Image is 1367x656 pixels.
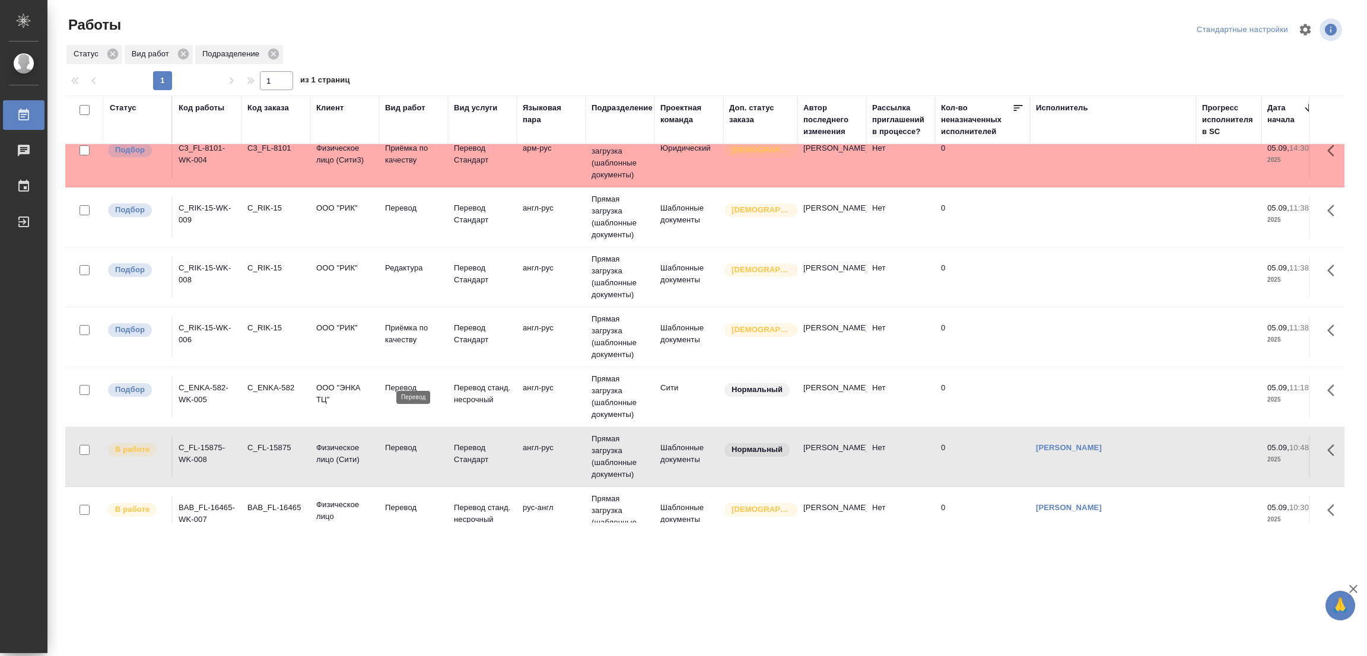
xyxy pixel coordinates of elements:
[866,496,935,537] td: Нет
[454,102,498,114] div: Вид услуги
[115,444,150,456] p: В работе
[107,442,166,458] div: Исполнитель выполняет работу
[132,48,173,60] p: Вид работ
[125,45,193,64] div: Вид работ
[592,102,653,114] div: Подразделение
[1320,316,1349,345] button: Здесь прячутся важные кнопки
[797,436,866,477] td: [PERSON_NAME]
[1289,443,1309,452] p: 10:48
[1289,503,1309,512] p: 10:30
[316,202,373,214] p: ООО "РИК"
[385,142,442,166] p: Приёмка по качеству
[1267,102,1303,126] div: Дата начала
[1289,203,1309,212] p: 11:38
[866,256,935,298] td: Нет
[1289,323,1309,332] p: 11:38
[1036,102,1088,114] div: Исполнитель
[385,102,425,114] div: Вид работ
[935,256,1030,298] td: 0
[247,142,304,154] div: C3_FL-8101
[866,316,935,358] td: Нет
[202,48,263,60] p: Подразделение
[517,256,586,298] td: англ-рус
[300,73,350,90] span: из 1 страниц
[732,384,783,396] p: Нормальный
[316,142,373,166] p: Физическое лицо (Сити3)
[866,376,935,418] td: Нет
[1267,514,1315,526] p: 2025
[866,196,935,238] td: Нет
[1267,443,1289,452] p: 05.09,
[1267,263,1289,272] p: 05.09,
[935,136,1030,178] td: 0
[115,144,145,156] p: Подбор
[1320,376,1349,405] button: Здесь прячутся важные кнопки
[1267,454,1315,466] p: 2025
[247,382,304,394] div: C_ENKA-582
[1325,591,1355,620] button: 🙏
[173,136,241,178] td: C3_FL-8101-WK-004
[1194,21,1291,39] div: split button
[732,324,791,336] p: [DEMOGRAPHIC_DATA]
[654,316,723,358] td: Шаблонные документы
[385,442,442,454] p: Перевод
[654,436,723,477] td: Шаблонные документы
[247,322,304,334] div: C_RIK-15
[872,102,929,138] div: Рассылка приглашений в процессе?
[732,444,783,456] p: Нормальный
[195,45,283,64] div: Подразделение
[1320,136,1349,165] button: Здесь прячутся важные кнопки
[935,436,1030,477] td: 0
[316,102,344,114] div: Клиент
[454,142,511,166] p: Перевод Стандарт
[797,496,866,537] td: [PERSON_NAME]
[107,322,166,338] div: Можно подбирать исполнителей
[517,436,586,477] td: англ-рус
[65,15,121,34] span: Работы
[1267,203,1289,212] p: 05.09,
[115,384,145,396] p: Подбор
[586,247,654,307] td: Прямая загрузка (шаблонные документы)
[316,382,373,406] p: ООО "ЭНКА ТЦ"
[1036,443,1102,452] a: [PERSON_NAME]
[385,262,442,274] p: Редактура
[110,102,136,114] div: Статус
[385,202,442,214] p: Перевод
[454,442,511,466] p: Перевод Стандарт
[173,496,241,537] td: BAB_FL-16465-WK-007
[247,262,304,274] div: C_RIK-15
[654,196,723,238] td: Шаблонные документы
[115,504,150,515] p: В работе
[797,316,866,358] td: [PERSON_NAME]
[941,102,1012,138] div: Кол-во неназначенных исполнителей
[866,136,935,178] td: Нет
[1267,383,1289,392] p: 05.09,
[1320,436,1349,464] button: Здесь прячутся важные кнопки
[385,382,442,394] p: Перевод
[1267,144,1289,152] p: 05.09,
[517,136,586,178] td: арм-рус
[935,196,1030,238] td: 0
[454,262,511,286] p: Перевод Стандарт
[517,376,586,418] td: англ-рус
[173,316,241,358] td: C_RIK-15-WK-006
[74,48,103,60] p: Статус
[454,322,511,346] p: Перевод Стандарт
[1289,144,1309,152] p: 14:30
[173,196,241,238] td: C_RIK-15-WK-009
[173,436,241,477] td: C_FL-15875-WK-008
[107,502,166,518] div: Исполнитель выполняет работу
[316,442,373,466] p: Физическое лицо (Сити)
[1267,334,1315,346] p: 2025
[797,196,866,238] td: [PERSON_NAME]
[586,187,654,247] td: Прямая загрузка (шаблонные документы)
[1320,496,1349,524] button: Здесь прячутся важные кнопки
[803,102,860,138] div: Автор последнего изменения
[247,502,304,514] div: BAB_FL-16465
[107,202,166,218] div: Можно подбирать исполнителей
[115,204,145,216] p: Подбор
[1330,593,1350,618] span: 🙏
[654,256,723,298] td: Шаблонные документы
[586,307,654,367] td: Прямая загрузка (шаблонные документы)
[654,136,723,178] td: Юридический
